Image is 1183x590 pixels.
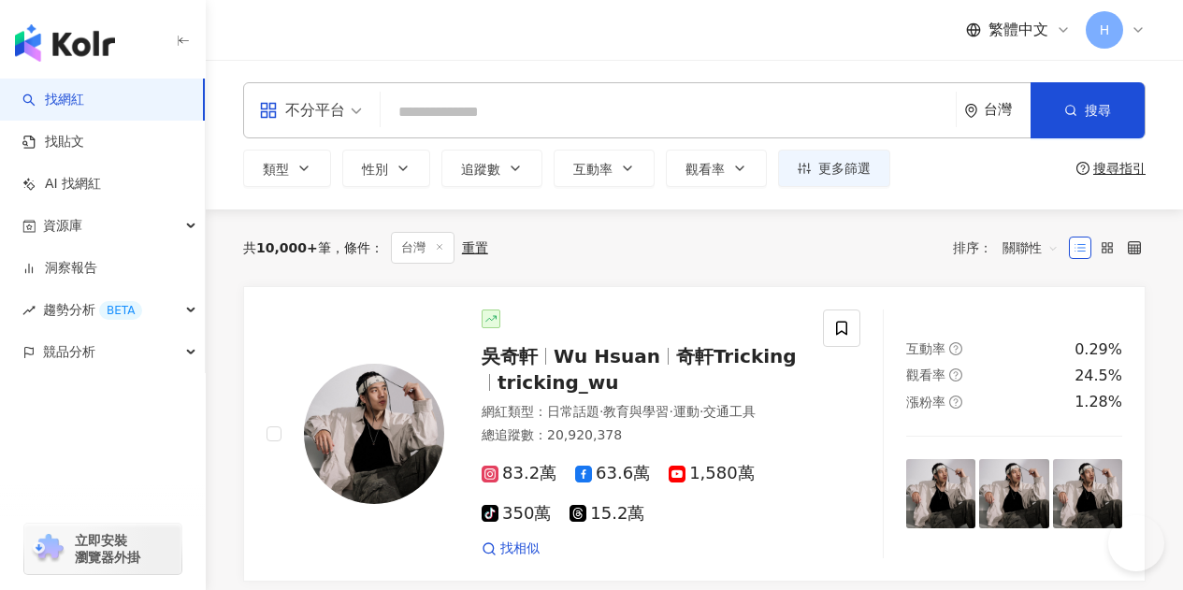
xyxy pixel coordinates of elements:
span: question-circle [949,368,962,381]
span: 63.6萬 [575,464,650,483]
img: logo [15,24,115,62]
div: 台灣 [984,102,1031,118]
div: 0.29% [1075,339,1122,360]
span: 趨勢分析 [43,289,142,331]
span: 立即安裝 瀏覽器外掛 [75,532,140,566]
span: 吳奇軒 [482,345,538,367]
img: KOL Avatar [304,364,444,504]
span: 找相似 [500,540,540,558]
a: search找網紅 [22,91,84,109]
div: 不分平台 [259,95,345,125]
span: question-circle [1076,162,1089,175]
span: tricking_wu [498,371,619,394]
div: 1.28% [1075,392,1122,412]
span: H [1100,20,1110,40]
img: post-image [1053,459,1122,528]
span: 繁體中文 [988,20,1048,40]
span: 350萬 [482,504,551,524]
div: 網紅類型 ： [482,403,801,422]
span: Wu Hsuan [554,345,660,367]
span: 資源庫 [43,205,82,247]
img: post-image [906,459,975,528]
div: BETA [99,301,142,320]
button: 追蹤數 [441,150,542,187]
span: 1,580萬 [669,464,755,483]
a: chrome extension立即安裝 瀏覽器外掛 [24,524,181,574]
span: · [669,404,672,419]
span: 關聯性 [1003,233,1059,263]
span: 性別 [362,162,388,177]
img: chrome extension [30,534,66,564]
span: environment [964,104,978,118]
div: 24.5% [1075,366,1122,386]
span: appstore [259,101,278,120]
span: 教育與學習 [603,404,669,419]
button: 搜尋 [1031,82,1145,138]
button: 更多篩選 [778,150,890,187]
div: 共 筆 [243,240,331,255]
span: 觀看率 [906,367,945,382]
span: · [599,404,603,419]
button: 性別 [342,150,430,187]
span: question-circle [949,396,962,409]
img: post-image [979,459,1048,528]
a: 洞察報告 [22,259,97,278]
a: AI 找網紅 [22,175,101,194]
span: 台灣 [391,232,454,264]
span: 類型 [263,162,289,177]
span: 條件 ： [331,240,383,255]
div: 總追蹤數 ： 20,920,378 [482,426,801,445]
span: 交通工具 [703,404,756,419]
span: 搜尋 [1085,103,1111,118]
span: rise [22,304,36,317]
span: 競品分析 [43,331,95,373]
a: 找相似 [482,540,540,558]
div: 重置 [462,240,488,255]
a: 找貼文 [22,133,84,151]
span: question-circle [949,342,962,355]
span: 日常話題 [547,404,599,419]
span: 追蹤數 [461,162,500,177]
span: 奇軒Tricking [676,345,797,367]
span: 15.2萬 [570,504,644,524]
span: 互動率 [573,162,613,177]
span: 10,000+ [256,240,318,255]
span: 互動率 [906,341,945,356]
button: 互動率 [554,150,655,187]
div: 排序： [953,233,1069,263]
span: 更多篩選 [818,161,871,176]
div: 搜尋指引 [1093,161,1146,176]
button: 類型 [243,150,331,187]
span: · [700,404,703,419]
span: 83.2萬 [482,464,556,483]
button: 觀看率 [666,150,767,187]
span: 運動 [673,404,700,419]
a: KOL Avatar吳奇軒Wu Hsuan奇軒Trickingtricking_wu網紅類型：日常話題·教育與學習·運動·交通工具總追蹤數：20,920,37883.2萬63.6萬1,580萬3... [243,286,1146,582]
span: 漲粉率 [906,395,945,410]
iframe: Help Scout Beacon - Open [1108,515,1164,571]
span: 觀看率 [685,162,725,177]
